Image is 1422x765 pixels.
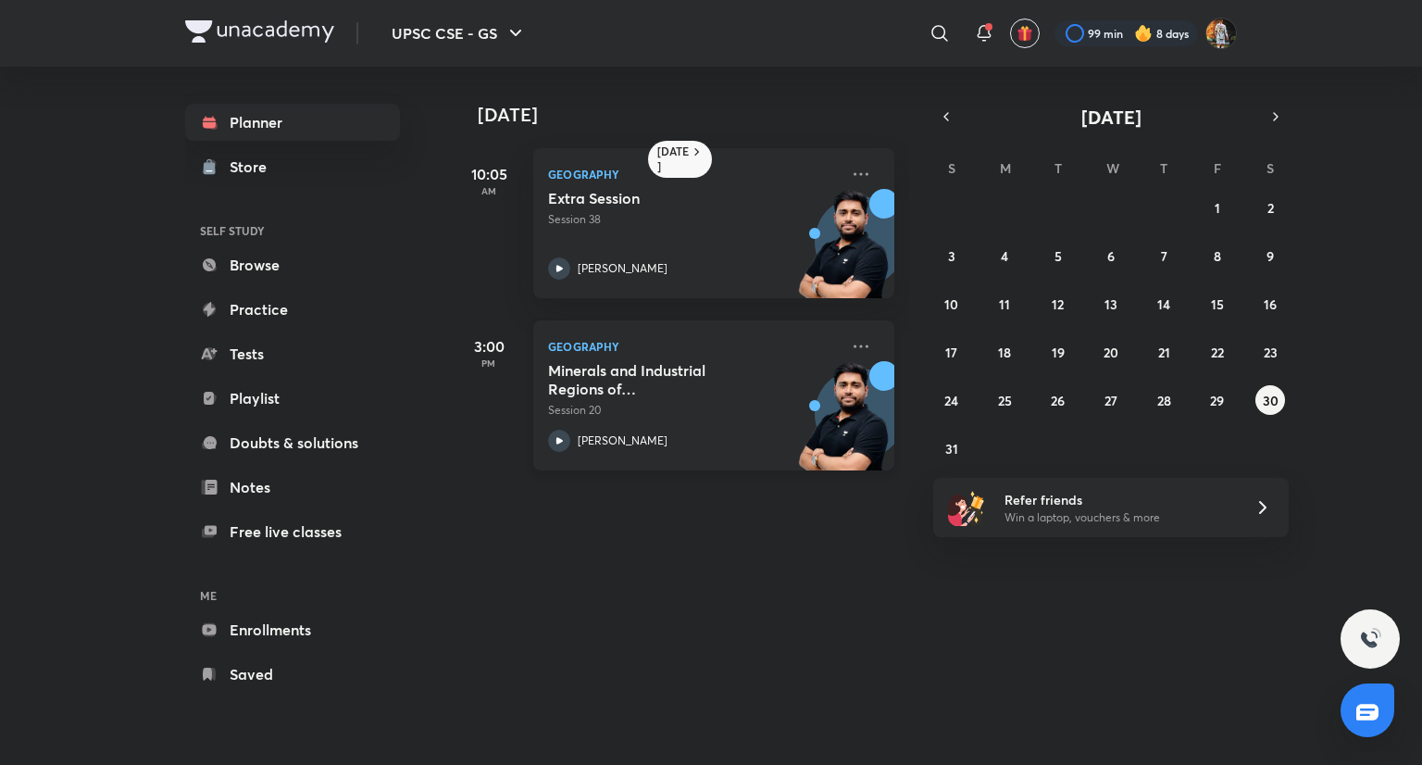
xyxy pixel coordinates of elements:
[185,335,400,372] a: Tests
[1266,247,1274,265] abbr: August 9, 2025
[185,20,334,43] img: Company Logo
[1255,241,1285,270] button: August 9, 2025
[578,260,667,277] p: [PERSON_NAME]
[1106,159,1119,177] abbr: Wednesday
[185,291,400,328] a: Practice
[548,402,839,419] p: Session 20
[792,189,894,317] img: unacademy
[1052,344,1065,361] abbr: August 19, 2025
[998,344,1011,361] abbr: August 18, 2025
[1004,509,1232,526] p: Win a laptop, vouchers & more
[937,241,967,270] button: August 3, 2025
[1205,18,1237,49] img: Prakhar Singh
[990,385,1019,415] button: August 25, 2025
[657,144,690,174] h6: [DATE]
[990,241,1019,270] button: August 4, 2025
[990,289,1019,319] button: August 11, 2025
[452,185,526,196] p: AM
[1134,24,1153,43] img: streak
[1203,337,1232,367] button: August 22, 2025
[1255,193,1285,222] button: August 2, 2025
[1043,337,1073,367] button: August 19, 2025
[948,159,955,177] abbr: Sunday
[1266,159,1274,177] abbr: Saturday
[1161,247,1167,265] abbr: August 7, 2025
[1255,337,1285,367] button: August 23, 2025
[937,337,967,367] button: August 17, 2025
[944,295,958,313] abbr: August 10, 2025
[1052,295,1064,313] abbr: August 12, 2025
[1203,241,1232,270] button: August 8, 2025
[185,656,400,693] a: Saved
[1004,490,1232,509] h6: Refer friends
[1054,247,1062,265] abbr: August 5, 2025
[1096,241,1126,270] button: August 6, 2025
[1149,337,1179,367] button: August 21, 2025
[937,433,967,463] button: August 31, 2025
[937,289,967,319] button: August 10, 2025
[1010,19,1040,48] button: avatar
[1149,289,1179,319] button: August 14, 2025
[185,148,400,185] a: Store
[1017,25,1033,42] img: avatar
[1158,344,1170,361] abbr: August 21, 2025
[185,104,400,141] a: Planner
[548,163,839,185] p: Geography
[1211,295,1224,313] abbr: August 15, 2025
[1267,199,1274,217] abbr: August 2, 2025
[1000,159,1011,177] abbr: Monday
[452,357,526,369] p: PM
[1203,385,1232,415] button: August 29, 2025
[1264,295,1277,313] abbr: August 16, 2025
[1096,337,1126,367] button: August 20, 2025
[999,295,1010,313] abbr: August 11, 2025
[944,392,958,409] abbr: August 24, 2025
[548,335,839,357] p: Geography
[452,335,526,357] h5: 3:00
[380,15,538,52] button: UPSC CSE - GS
[185,580,400,611] h6: ME
[937,385,967,415] button: August 24, 2025
[185,513,400,550] a: Free live classes
[185,246,400,283] a: Browse
[1107,247,1115,265] abbr: August 6, 2025
[1203,193,1232,222] button: August 1, 2025
[1051,392,1065,409] abbr: August 26, 2025
[998,392,1012,409] abbr: August 25, 2025
[1157,392,1171,409] abbr: August 28, 2025
[945,344,957,361] abbr: August 17, 2025
[1096,289,1126,319] button: August 13, 2025
[1215,199,1220,217] abbr: August 1, 2025
[1104,295,1117,313] abbr: August 13, 2025
[548,189,779,207] h5: Extra Session
[578,433,667,449] p: [PERSON_NAME]
[1043,289,1073,319] button: August 12, 2025
[478,104,913,126] h4: [DATE]
[548,211,839,228] p: Session 38
[1160,159,1167,177] abbr: Thursday
[1081,105,1141,130] span: [DATE]
[1043,241,1073,270] button: August 5, 2025
[1104,392,1117,409] abbr: August 27, 2025
[1096,385,1126,415] button: August 27, 2025
[1043,385,1073,415] button: August 26, 2025
[1210,392,1224,409] abbr: August 29, 2025
[1214,247,1221,265] abbr: August 8, 2025
[185,611,400,648] a: Enrollments
[185,424,400,461] a: Doubts & solutions
[185,469,400,506] a: Notes
[959,104,1263,130] button: [DATE]
[990,337,1019,367] button: August 18, 2025
[948,489,985,526] img: referral
[452,163,526,185] h5: 10:05
[230,156,278,178] div: Store
[1157,295,1170,313] abbr: August 14, 2025
[1203,289,1232,319] button: August 15, 2025
[1104,344,1118,361] abbr: August 20, 2025
[185,215,400,246] h6: SELF STUDY
[185,20,334,47] a: Company Logo
[1255,289,1285,319] button: August 16, 2025
[1149,385,1179,415] button: August 28, 2025
[1264,344,1278,361] abbr: August 23, 2025
[792,361,894,489] img: unacademy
